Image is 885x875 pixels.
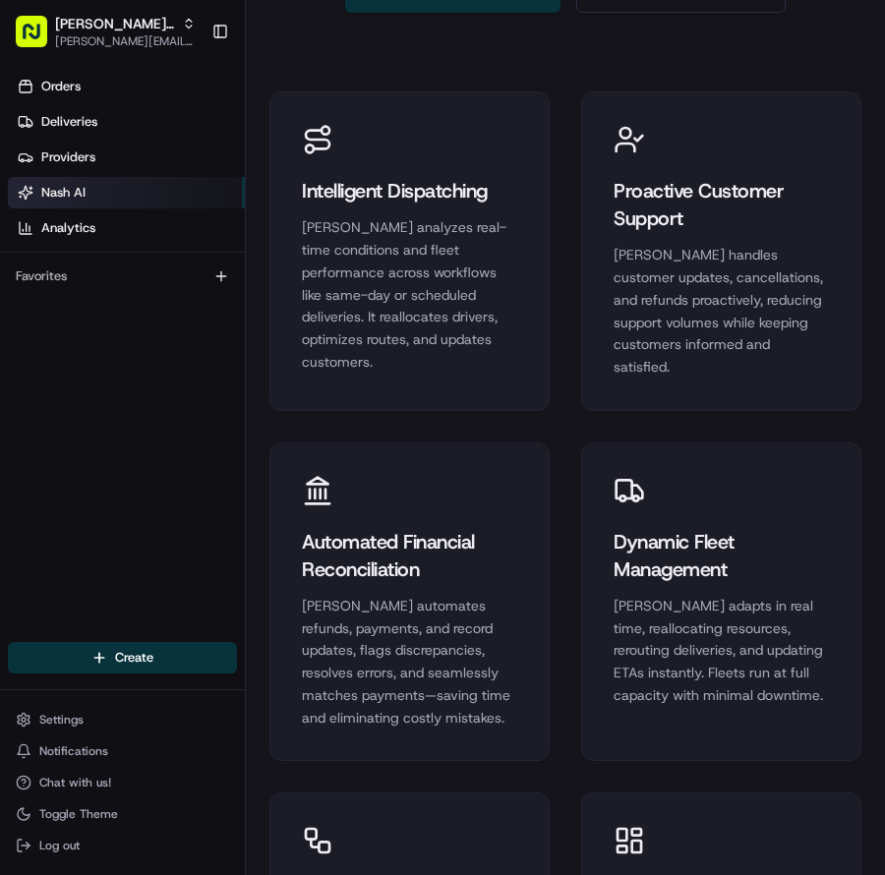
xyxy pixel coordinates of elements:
[41,78,81,95] span: Orders
[39,743,108,759] span: Notifications
[196,333,238,348] span: Pylon
[8,261,237,292] div: Favorites
[8,212,245,244] a: Analytics
[302,595,517,729] div: [PERSON_NAME] automates refunds, payments, and record updates, flags discrepancies, resolves erro...
[302,177,517,204] div: Intelligent Dispatching
[8,642,237,673] button: Create
[302,528,517,583] div: Automated Financial Reconciliation
[334,194,358,217] button: Start new chat
[614,528,829,583] div: Dynamic Fleet Management
[41,113,97,131] span: Deliveries
[8,8,204,55] button: [PERSON_NAME] Org[PERSON_NAME][EMAIL_ADDRESS][DOMAIN_NAME]
[115,649,153,667] span: Create
[67,188,323,207] div: Start new chat
[20,20,59,59] img: Nash
[20,287,35,303] div: 📗
[614,244,829,379] div: [PERSON_NAME] handles customer updates, cancellations, and refunds proactively, reducing support ...
[8,706,237,733] button: Settings
[8,106,245,138] a: Deliveries
[39,712,84,728] span: Settings
[8,832,237,859] button: Log out
[8,737,237,765] button: Notifications
[8,142,245,173] a: Providers
[39,838,80,853] span: Log out
[39,775,111,790] span: Chat with us!
[51,127,324,147] input: Clear
[12,277,158,313] a: 📗Knowledge Base
[614,177,829,232] div: Proactive Customer Support
[8,800,237,828] button: Toggle Theme
[614,595,829,707] div: [PERSON_NAME] adapts in real time, reallocating resources, rerouting deliveries, and updating ETA...
[55,14,174,33] button: [PERSON_NAME] Org
[39,285,150,305] span: Knowledge Base
[166,287,182,303] div: 💻
[8,177,245,208] a: Nash AI
[139,332,238,348] a: Powered byPylon
[186,285,316,305] span: API Documentation
[8,769,237,796] button: Chat with us!
[20,188,55,223] img: 1736555255976-a54dd68f-1ca7-489b-9aae-adbdc363a1c4
[41,219,95,237] span: Analytics
[67,207,249,223] div: We're available if you need us!
[158,277,324,313] a: 💻API Documentation
[55,33,196,49] button: [PERSON_NAME][EMAIL_ADDRESS][DOMAIN_NAME]
[8,71,245,102] a: Orders
[20,79,358,110] p: Welcome 👋
[39,806,118,822] span: Toggle Theme
[41,148,95,166] span: Providers
[41,184,86,202] span: Nash AI
[302,216,517,373] div: [PERSON_NAME] analyzes real-time conditions and fleet performance across workflows like same-day ...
